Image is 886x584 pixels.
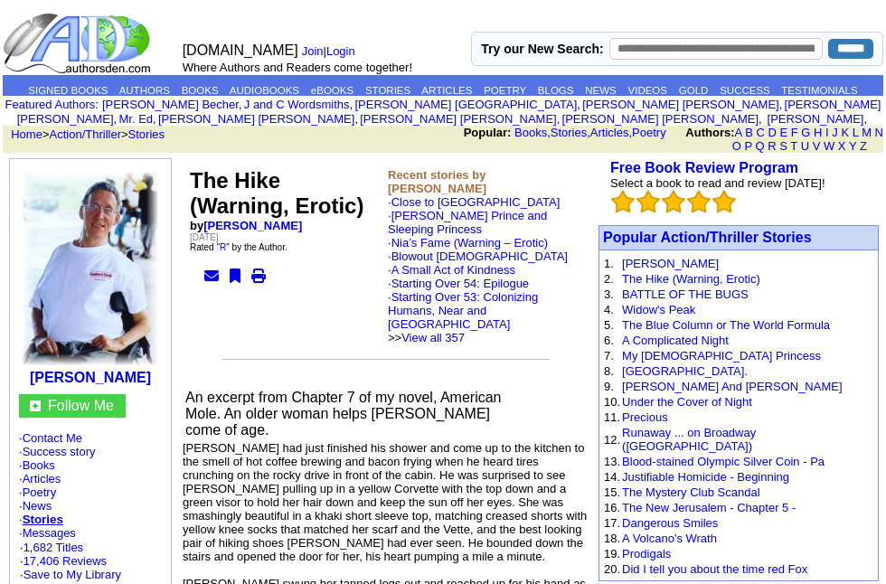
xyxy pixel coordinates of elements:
[582,98,778,111] a: [PERSON_NAME] [PERSON_NAME]
[183,61,412,74] font: Where Authors and Readers come together!
[17,98,881,126] a: [PERSON_NAME] [PERSON_NAME]
[622,562,807,576] a: Did I tell you about the time red Fox
[19,526,76,540] font: ·
[622,287,749,301] a: BATTLE OF THE BUGS
[622,532,717,545] a: A Volcano's Wrath
[388,277,538,344] font: ·
[622,455,825,468] a: Blood-stained Olympic Silver Coin - Pa
[118,112,153,126] a: Mr. Ed
[604,455,620,468] font: 13.
[190,168,363,218] font: The Hike (Warning, Erotic)
[841,126,849,139] a: K
[622,395,752,409] a: Under the Cover of Night
[779,139,787,153] a: S
[23,431,82,445] a: Contact Me
[391,263,515,277] a: A Small Act of Kindness
[604,318,614,332] font: 5.
[622,547,671,560] a: Prodigals
[712,190,736,213] img: bigemptystars.png
[862,126,872,139] a: M
[814,126,822,139] a: H
[464,126,883,153] font: , , ,
[388,209,547,236] a: [PERSON_NAME] Prince and Sleeping Princess
[28,85,108,96] a: SIGNED BOOKS
[604,516,620,530] font: 17.
[604,562,620,576] font: 20.
[685,126,734,139] b: Authors:
[622,470,789,484] a: Justifiable Homicide - Beginning
[360,112,556,126] a: [PERSON_NAME] [PERSON_NAME]
[353,100,354,110] font: i
[610,160,798,175] a: Free Book Review Program
[50,127,121,141] a: Action/Thriller
[604,272,614,286] font: 2.
[30,370,151,385] a: [PERSON_NAME]
[867,115,869,125] font: i
[242,100,244,110] font: i
[464,126,512,139] b: Popular:
[781,85,857,96] a: TESTIMONIALS
[48,398,114,413] a: Follow Me
[768,126,776,139] a: D
[622,380,842,393] a: [PERSON_NAME] And [PERSON_NAME]
[5,98,99,111] font: :
[782,100,784,110] font: i
[604,410,620,424] font: 11.
[401,331,465,344] a: View all 357
[628,85,667,96] a: VIDEOS
[311,85,353,96] a: eBOOKS
[801,126,810,139] a: G
[604,380,614,393] font: 9.
[23,458,55,472] a: Books
[622,426,756,453] a: Runaway ... on Broadway ([GEOGRAPHIC_DATA])
[875,126,883,139] a: N
[230,85,299,96] a: AUDIOBOOKS
[632,126,666,139] a: Poetry
[756,126,764,139] a: C
[128,127,165,141] a: Stories
[23,172,158,365] img: 3918.JPG
[562,112,759,126] a: [PERSON_NAME] [PERSON_NAME]
[11,127,42,141] a: Home
[720,85,770,96] a: SUCCESS
[354,98,577,111] a: [PERSON_NAME] [GEOGRAPHIC_DATA]
[185,390,501,438] font: An excerpt from Chapter 7 of my novel, American Mole. An older woman helps [PERSON_NAME] come of ...
[203,219,302,232] a: [PERSON_NAME]
[735,126,742,139] a: A
[622,303,695,316] a: Widow's Peak
[102,98,239,111] a: [PERSON_NAME] Becher
[860,139,867,153] a: Z
[679,85,709,96] a: GOLD
[604,364,614,378] font: 8.
[23,526,76,540] a: Messages
[23,485,57,499] a: Poetry
[832,126,838,139] a: J
[23,499,52,513] a: News
[183,42,298,58] font: [DOMAIN_NAME]
[190,242,287,252] font: Rated " " by the Author.
[662,190,685,213] img: bigemptystars.png
[604,287,614,301] font: 3.
[636,190,660,213] img: bigemptystars.png
[538,85,574,96] a: BLOGS
[622,257,719,270] a: [PERSON_NAME]
[622,272,760,286] a: The Hike (Warning, Erotic)
[23,472,61,485] a: Articles
[604,501,620,514] font: 16.
[604,433,620,447] font: 12.
[365,85,410,96] a: STORIES
[421,85,472,96] a: ARTICLES
[585,85,617,96] a: NEWS
[813,139,821,153] a: V
[622,516,718,530] a: Dangerous Smiles
[604,547,620,560] font: 19.
[604,257,614,270] font: 1.
[762,115,764,125] font: i
[853,126,859,139] a: L
[388,195,568,344] font: ·
[825,126,829,139] a: I
[244,98,350,111] a: J and C Wordsmiths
